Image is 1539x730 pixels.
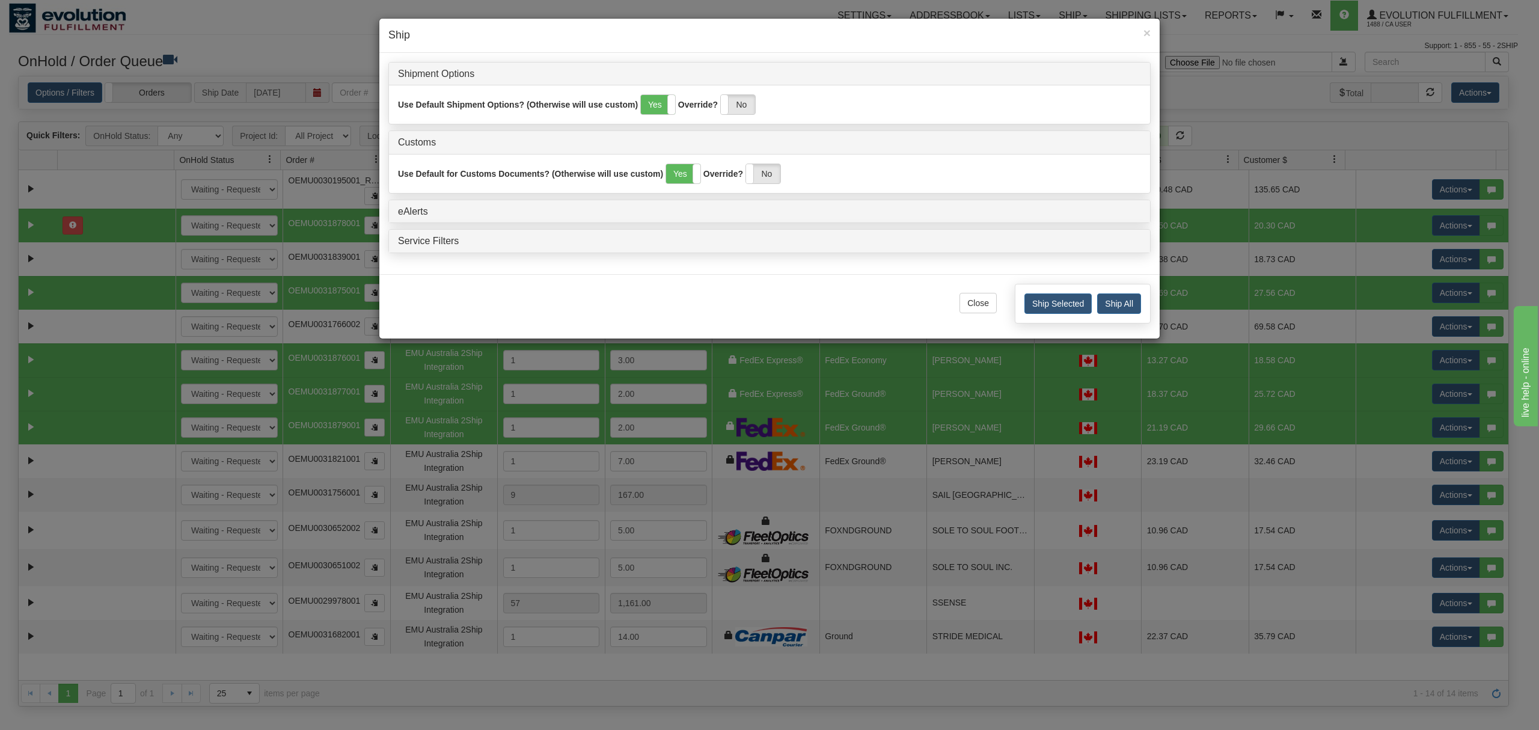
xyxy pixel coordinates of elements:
h4: Ship [388,28,1151,43]
label: No [721,95,755,114]
a: Shipment Options [398,69,474,79]
label: Yes [641,95,675,114]
label: Use Default for Customs Documents? (Otherwise will use custom) [398,168,663,180]
button: Close [1143,26,1151,39]
a: Service Filters [398,236,459,246]
label: No [746,164,780,183]
iframe: chat widget [1511,304,1538,426]
button: Ship Selected [1024,293,1092,314]
span: × [1143,26,1151,40]
div: live help - online [9,7,111,22]
label: Yes [666,164,700,183]
a: eAlerts [398,206,428,216]
label: Override? [678,99,718,111]
label: Use Default Shipment Options? (Otherwise will use custom) [398,99,638,111]
button: Ship All [1097,293,1141,314]
a: Customs [398,137,436,147]
button: Close [959,293,997,313]
label: Override? [703,168,743,180]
